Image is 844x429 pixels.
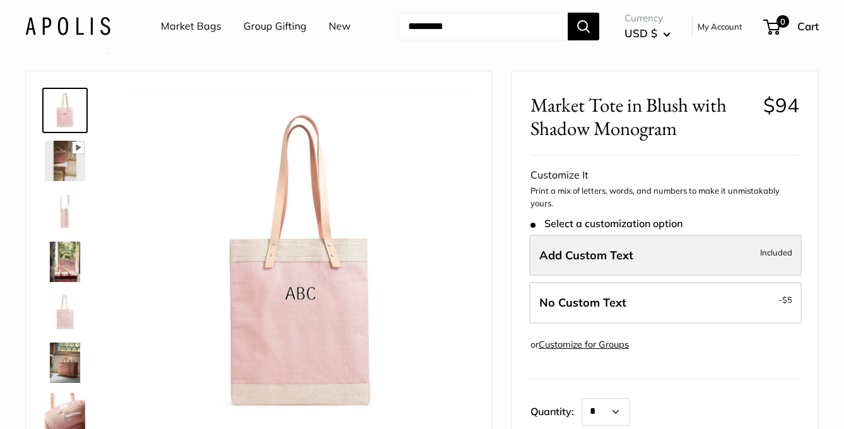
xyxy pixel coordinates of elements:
span: No Custom Text [539,295,626,310]
span: USD $ [624,26,657,40]
label: Leave Blank [529,282,802,324]
a: Market Tote in Blush with Shadow Monogram [42,88,88,133]
div: or [530,336,629,353]
a: Market Tote in Blush with Shadow Monogram [42,189,88,234]
a: description_Seal of authenticity printed on the backside of every bag. [42,290,88,335]
a: My Account [698,19,742,34]
img: description_Seal of authenticity printed on the backside of every bag. [45,292,85,332]
span: Add Custom Text [539,248,633,262]
span: Currency [624,9,671,27]
a: Market Tote in Blush with Shadow Monogram [42,239,88,285]
span: Market Tote in Blush with Shadow Mono... [127,42,297,54]
label: Add Custom Text [529,235,802,276]
img: Market Tote in Blush with Shadow Monogram [45,141,85,181]
button: Search [568,13,599,40]
img: Market Tote in Blush with Shadow Monogram [45,343,85,383]
label: Quantity: [530,394,582,426]
input: Search... [398,13,568,40]
span: $5 [782,295,792,305]
a: Customize for Groups [539,339,629,350]
a: Market Bags [62,42,114,54]
span: Market Tote in Blush with Shadow Monogram [530,93,754,140]
img: Market Tote in Blush with Shadow Monogram [45,242,85,282]
button: USD $ [624,23,671,44]
img: Apolis [25,17,110,35]
a: Market Tote in Blush with Shadow Monogram [42,138,88,184]
img: Market Tote in Blush with Shadow Monogram [45,90,85,131]
a: Group Gifting [243,17,307,36]
span: Included [760,245,792,260]
span: 0 [777,15,789,28]
span: - [778,292,792,307]
p: Print a mix of letters, words, and numbers to make it unmistakably yours. [530,185,799,209]
a: Home [25,42,50,54]
span: Select a customization option [530,218,683,230]
span: $94 [763,93,799,117]
a: New [329,17,351,36]
div: Customize It [530,166,799,185]
span: Cart [797,20,819,33]
a: 0 Cart [765,16,819,37]
a: Market Bags [161,17,221,36]
img: Market Tote in Blush with Shadow Monogram [45,191,85,232]
a: Market Tote in Blush with Shadow Monogram [42,340,88,385]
